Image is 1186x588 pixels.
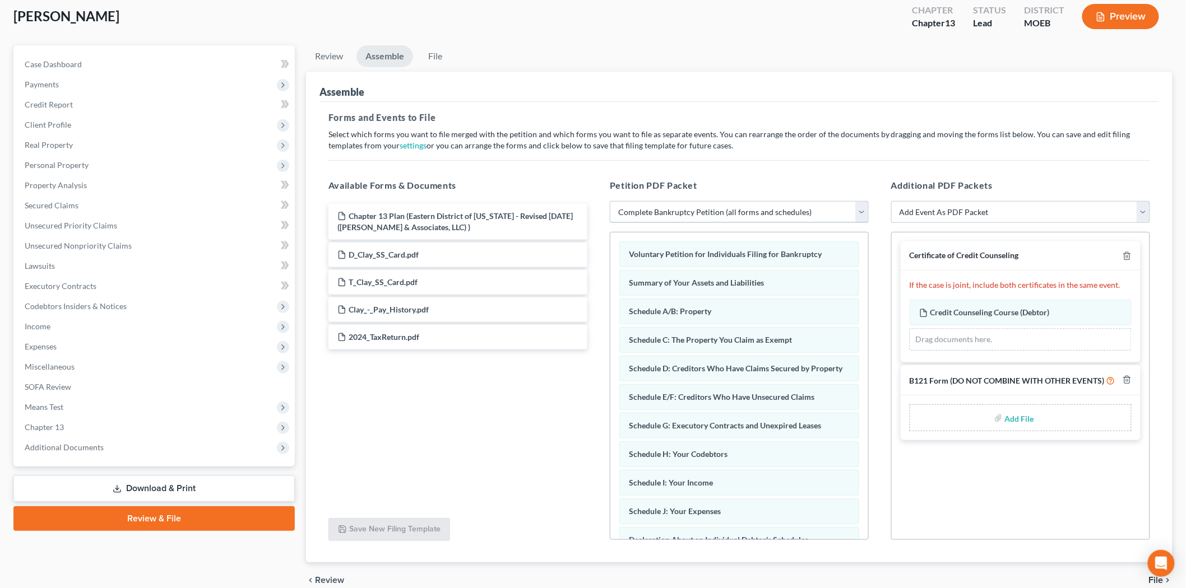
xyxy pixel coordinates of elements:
[25,321,50,331] span: Income
[1148,550,1175,577] div: Open Intercom Messenger
[910,376,1105,385] span: B121 Form (DO NOT COMBINE WITH OTHER EVENTS)
[328,111,1150,124] h5: Forms and Events to File
[973,17,1006,30] div: Lead
[25,442,104,452] span: Additional Documents
[629,506,721,516] span: Schedule J: Your Expenses
[349,332,419,342] span: 2024_TaxReturn.pdf
[25,281,96,291] span: Executory Contracts
[13,475,295,502] a: Download & Print
[13,8,119,24] span: [PERSON_NAME]
[306,45,352,67] a: Review
[25,80,59,89] span: Payments
[1024,4,1064,17] div: District
[328,179,587,192] h5: Available Forms & Documents
[610,180,697,190] span: Petition PDF Packet
[16,276,295,296] a: Executory Contracts
[912,4,955,17] div: Chapter
[16,236,295,256] a: Unsecured Nonpriority Claims
[930,307,1050,317] span: Credit Counseling Course (Debtor)
[418,45,453,67] a: File
[25,140,73,150] span: Real Property
[306,576,315,585] i: chevron_left
[910,279,1132,291] p: If the case is joint, include both certificates in the same event.
[1149,576,1164,585] span: File
[25,100,73,109] span: Credit Report
[306,576,355,585] button: chevron_left Review
[16,95,295,115] a: Credit Report
[1024,17,1064,30] div: MOEB
[629,306,711,316] span: Schedule A/B: Property
[349,277,418,287] span: T_Clay_SS_Card.pdf
[356,45,413,67] a: Assemble
[25,180,87,190] span: Property Analysis
[25,342,57,351] span: Expenses
[629,421,821,430] span: Schedule G: Executory Contracts and Unexpired Leases
[629,449,728,459] span: Schedule H: Your Codebtors
[25,261,55,270] span: Lawsuits
[25,422,64,432] span: Chapter 13
[629,249,822,259] span: Voluntary Petition for Individuals Filing for Bankruptcy
[349,250,419,259] span: D_Clay_SS_Card.pdf
[13,506,295,531] a: Review & File
[629,278,764,287] span: Summary of Your Assets and Liabilities
[337,211,573,232] span: Chapter 13 Plan (Eastern District of [US_STATE] - Revised [DATE] ([PERSON_NAME] & Associates, LLC) )
[16,256,295,276] a: Lawsuits
[328,518,450,542] button: Save New Filing Template
[25,120,71,129] span: Client Profile
[400,141,427,150] a: settings
[25,382,71,391] span: SOFA Review
[910,250,1019,260] span: Certificate of Credit Counseling
[1164,576,1173,585] i: chevron_right
[1082,4,1159,29] button: Preview
[629,535,808,544] span: Declaration About an Individual Debtor's Schedules
[629,335,792,344] span: Schedule C: The Property You Claim as Exempt
[16,216,295,236] a: Unsecured Priority Claims
[25,160,89,170] span: Personal Property
[16,377,295,397] a: SOFA Review
[629,392,814,402] span: Schedule E/F: Creditors Who Have Unsecured Claims
[25,241,132,250] span: Unsecured Nonpriority Claims
[25,402,63,412] span: Means Test
[16,54,295,74] a: Case Dashboard
[349,305,429,314] span: Clay_-_Pay_History.pdf
[328,129,1150,151] p: Select which forms you want to file merged with the petition and which forms you want to file as ...
[973,4,1006,17] div: Status
[912,17,955,30] div: Chapter
[629,363,842,373] span: Schedule D: Creditors Who Have Claims Secured by Property
[25,59,82,69] span: Case Dashboard
[891,179,1150,192] h5: Additional PDF Packets
[16,195,295,216] a: Secured Claims
[25,221,117,230] span: Unsecured Priority Claims
[25,301,127,311] span: Codebtors Insiders & Notices
[315,576,344,585] span: Review
[910,328,1132,351] div: Drag documents here.
[319,85,364,99] div: Assemble
[25,200,78,210] span: Secured Claims
[629,478,713,487] span: Schedule I: Your Income
[16,175,295,195] a: Property Analysis
[945,17,955,28] span: 13
[25,362,75,371] span: Miscellaneous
